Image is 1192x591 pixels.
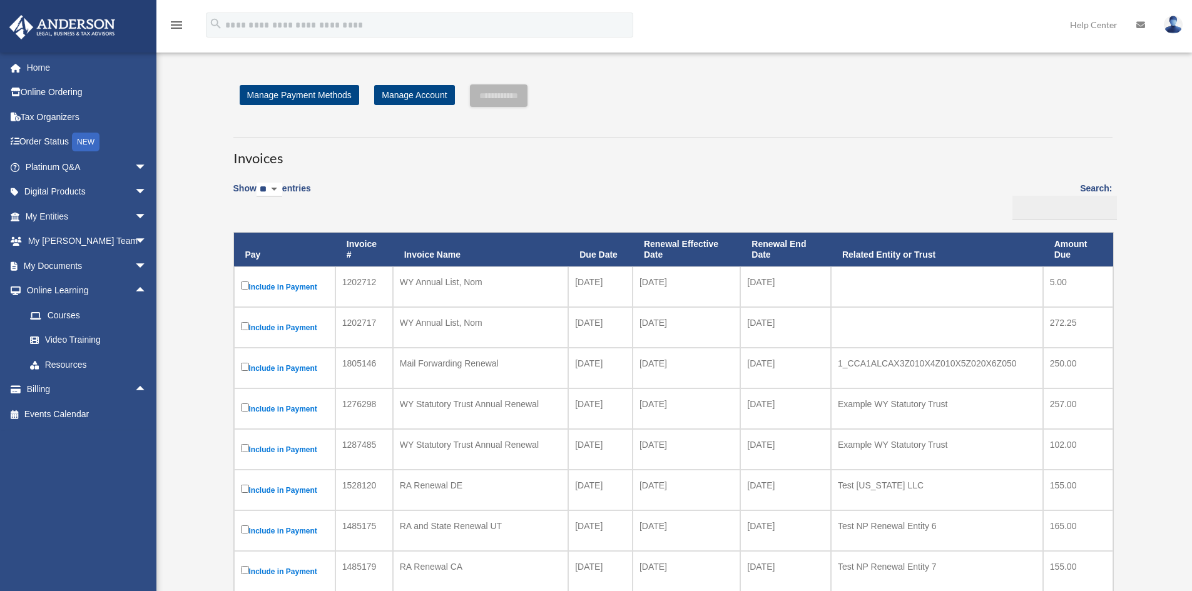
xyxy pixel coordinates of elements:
a: Video Training [18,328,166,353]
label: Include in Payment [241,279,329,295]
td: 1528120 [335,470,393,510]
div: RA and State Renewal UT [400,517,562,535]
td: 1276298 [335,388,393,429]
a: Billingarrow_drop_up [9,377,160,402]
td: [DATE] [633,388,740,429]
th: Invoice Name: activate to sort column ascending [393,233,569,266]
th: Invoice #: activate to sort column ascending [335,233,393,266]
span: arrow_drop_down [135,253,160,279]
input: Include in Payment [241,322,249,330]
label: Include in Payment [241,401,329,417]
td: [DATE] [740,388,831,429]
select: Showentries [257,183,282,197]
th: Renewal Effective Date: activate to sort column ascending [633,233,740,266]
i: search [209,17,223,31]
td: [DATE] [633,470,740,510]
th: Due Date: activate to sort column ascending [568,233,633,266]
a: My Entitiesarrow_drop_down [9,204,166,229]
td: [DATE] [568,429,633,470]
td: [DATE] [740,429,831,470]
img: Anderson Advisors Platinum Portal [6,15,119,39]
td: 1202717 [335,307,393,348]
label: Show entries [233,181,311,210]
span: arrow_drop_up [135,278,160,304]
a: Home [9,55,166,80]
input: Include in Payment [241,444,249,452]
td: 5.00 [1043,266,1113,307]
a: Courses [18,303,166,328]
td: [DATE] [740,510,831,551]
th: Related Entity or Trust: activate to sort column ascending [831,233,1043,266]
td: [DATE] [633,266,740,307]
span: arrow_drop_down [135,179,160,205]
td: [DATE] [568,388,633,429]
span: arrow_drop_down [135,204,160,230]
span: arrow_drop_down [135,229,160,255]
div: NEW [72,133,99,151]
td: 1805146 [335,348,393,388]
td: Example WY Statutory Trust [831,388,1043,429]
td: Test NP Renewal Entity 6 [831,510,1043,551]
input: Search: [1012,196,1117,220]
a: Online Ordering [9,80,166,105]
label: Include in Payment [241,442,329,457]
td: 250.00 [1043,348,1113,388]
div: RA Renewal CA [400,558,562,575]
td: [DATE] [740,266,831,307]
a: My Documentsarrow_drop_down [9,253,166,278]
div: WY Annual List, Nom [400,314,562,331]
a: Events Calendar [9,402,166,427]
a: Order StatusNEW [9,129,166,155]
a: Tax Organizers [9,104,166,129]
td: 155.00 [1043,470,1113,510]
label: Search: [1008,181,1113,220]
h3: Invoices [233,137,1113,168]
td: [DATE] [633,348,740,388]
a: My [PERSON_NAME] Teamarrow_drop_down [9,229,166,254]
td: 165.00 [1043,510,1113,551]
label: Include in Payment [241,320,329,335]
th: Pay: activate to sort column descending [234,233,335,266]
td: 1202712 [335,266,393,307]
div: WY Statutory Trust Annual Renewal [400,395,562,413]
td: 272.25 [1043,307,1113,348]
td: 102.00 [1043,429,1113,470]
td: 1_CCA1ALCAX3Z010X4Z010X5Z020X6Z050 [831,348,1043,388]
td: 257.00 [1043,388,1113,429]
i: menu [169,18,184,33]
td: Test [US_STATE] LLC [831,470,1043,510]
a: Resources [18,352,166,377]
a: Platinum Q&Aarrow_drop_down [9,154,166,179]
input: Include in Payment [241,363,249,371]
input: Include in Payment [241,485,249,493]
td: 1287485 [335,429,393,470]
td: [DATE] [740,307,831,348]
a: menu [169,22,184,33]
label: Include in Payment [241,360,329,376]
a: Manage Payment Methods [240,85,359,105]
th: Renewal End Date: activate to sort column ascending [740,233,831,266]
td: 1485175 [335,510,393,551]
td: Example WY Statutory Trust [831,429,1043,470]
input: Include in Payment [241,525,249,533]
div: RA Renewal DE [400,477,562,494]
input: Include in Payment [241,403,249,412]
th: Amount Due: activate to sort column ascending [1043,233,1113,266]
td: [DATE] [568,307,633,348]
td: [DATE] [568,510,633,551]
td: [DATE] [740,348,831,388]
span: arrow_drop_down [135,154,160,180]
div: Mail Forwarding Renewal [400,355,562,372]
td: [DATE] [568,470,633,510]
label: Include in Payment [241,563,329,579]
div: WY Annual List, Nom [400,273,562,291]
td: [DATE] [568,266,633,307]
a: Digital Productsarrow_drop_down [9,179,166,205]
td: [DATE] [633,429,740,470]
a: Online Learningarrow_drop_up [9,278,166,303]
td: [DATE] [633,510,740,551]
span: arrow_drop_up [135,377,160,403]
td: [DATE] [633,307,740,348]
input: Include in Payment [241,281,249,290]
div: WY Statutory Trust Annual Renewal [400,436,562,453]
